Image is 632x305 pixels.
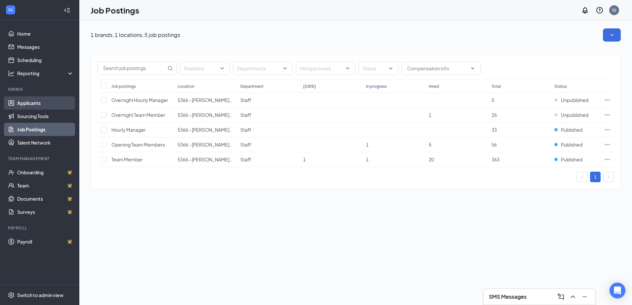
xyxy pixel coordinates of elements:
[237,137,300,152] td: Staff
[366,156,369,162] span: 1
[98,62,166,75] input: Search job postings
[17,110,74,123] a: Sourcing Tools
[604,97,611,103] svg: Ellipses
[7,7,14,13] svg: WorkstreamLogo
[604,126,611,133] svg: Ellipses
[17,123,74,136] a: Job Postings
[174,137,237,152] td: 5366 - Menasha, WI
[607,175,611,179] span: right
[178,84,194,89] div: Location
[489,293,527,300] h3: SMS Messages
[492,127,497,133] span: 33
[17,70,74,77] div: Reporting
[17,136,74,149] a: Talent Network
[492,142,497,148] span: 56
[237,108,300,122] td: Staff
[366,142,369,148] span: 1
[174,108,237,122] td: 5366 - Menasha, WI
[8,86,72,92] div: Hiring
[237,93,300,108] td: Staff
[492,112,497,118] span: 26
[17,205,74,219] a: SurveysCrown
[17,96,74,110] a: Applicants
[240,156,251,162] span: Staff
[300,80,363,93] th: [DATE]
[178,97,280,103] span: 5366 - [PERSON_NAME], [GEOGRAPHIC_DATA]
[17,27,74,40] a: Home
[178,142,280,148] span: 5366 - [PERSON_NAME], [GEOGRAPHIC_DATA]
[569,293,577,301] svg: ChevronUp
[8,225,72,231] div: Payroll
[240,112,251,118] span: Staff
[407,65,467,72] input: Compensation info
[111,97,168,103] span: Overnight Hourly Manager
[551,80,601,93] th: Status
[178,156,280,162] span: 5366 - [PERSON_NAME], [GEOGRAPHIC_DATA]
[603,172,614,182] li: Next Page
[168,66,173,71] svg: MagnifyingGlass
[240,127,251,133] span: Staff
[8,292,15,298] svg: Settings
[561,156,582,163] span: Published
[590,172,600,182] a: 1
[17,192,74,205] a: DocumentsCrown
[178,112,280,118] span: 5366 - [PERSON_NAME], [GEOGRAPHIC_DATA]
[91,31,180,39] p: 1 brands, 1 locations, 5 job postings
[604,156,611,163] svg: Ellipses
[492,97,494,103] span: 5
[596,6,604,14] svg: QuestionInfo
[577,172,587,182] li: Previous Page
[17,179,74,192] a: TeamCrown
[609,32,615,38] svg: SmallChevronDown
[17,40,74,53] a: Messages
[492,156,499,162] span: 363
[488,80,551,93] th: Total
[363,80,425,93] th: In progress
[240,97,251,103] span: Staff
[561,97,588,103] span: Unpublished
[303,156,306,162] span: 1
[64,7,70,14] svg: Collapse
[429,112,431,118] span: 1
[577,172,587,182] button: left
[237,152,300,167] td: Staff
[111,127,146,133] span: Hourly Manager
[612,7,616,13] div: S(
[429,142,431,148] span: 5
[580,175,584,179] span: left
[603,28,621,42] button: SmallChevronDown
[111,84,136,89] div: Job postings
[581,293,589,301] svg: Minimize
[581,6,589,14] svg: Notifications
[561,126,582,133] span: Published
[610,283,625,298] div: Open Intercom Messenger
[557,293,565,301] svg: ComposeMessage
[91,5,139,16] h1: Job Postings
[8,156,72,161] div: Team Management
[237,122,300,137] td: Staff
[240,142,251,148] span: Staff
[178,127,280,133] span: 5366 - [PERSON_NAME], [GEOGRAPHIC_DATA]
[174,152,237,167] td: 5366 - Menasha, WI
[174,122,237,137] td: 5366 - Menasha, WI
[17,53,74,67] a: Scheduling
[425,80,488,93] th: Hired
[111,112,165,118] span: Overnight Team Member
[556,291,566,302] button: ComposeMessage
[604,141,611,148] svg: Ellipses
[429,156,434,162] span: 20
[111,156,143,162] span: Team Member
[17,292,63,298] div: Switch to admin view
[579,291,590,302] button: Minimize
[604,112,611,118] svg: Ellipses
[17,235,74,248] a: PayrollCrown
[470,66,475,71] svg: ChevronDown
[240,84,263,89] div: Department
[561,141,582,148] span: Published
[561,112,588,118] span: Unpublished
[111,142,165,148] span: Opening Team Members
[8,70,15,77] svg: Analysis
[174,93,237,108] td: 5366 - Menasha, WI
[17,166,74,179] a: OnboardingCrown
